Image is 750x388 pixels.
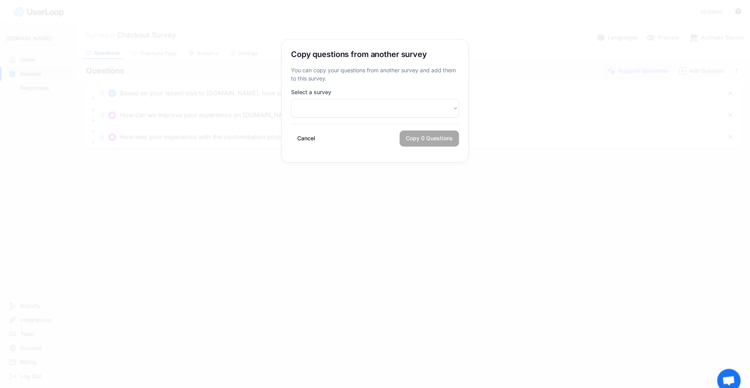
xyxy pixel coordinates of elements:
button: Copy 0 Questions [400,131,459,147]
div: You can copy your questions from another survey and add them to this survey. [291,66,459,82]
button: Cancel [291,131,321,147]
div: Select a survey [291,89,331,96]
h4: Copy questions from another survey [291,49,427,60]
